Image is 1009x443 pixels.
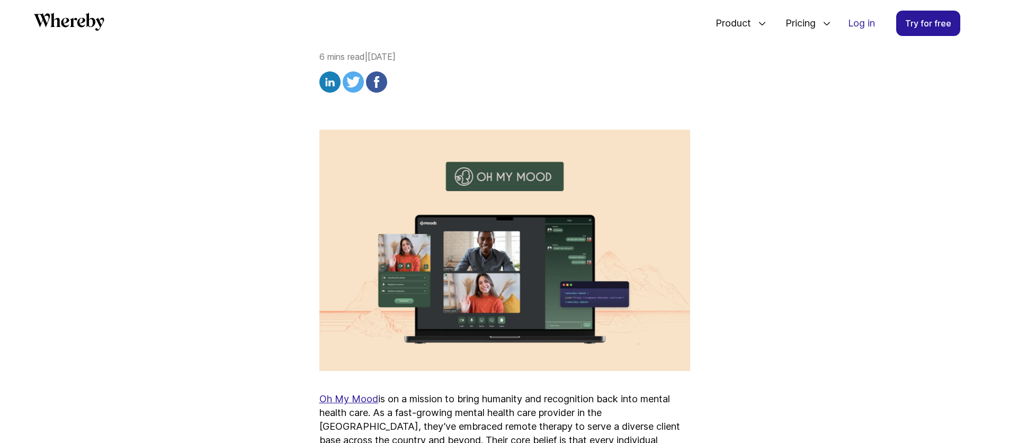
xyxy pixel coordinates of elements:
img: twitter [343,71,364,93]
img: linkedin [319,71,341,93]
div: 6 mins read | [DATE] [319,50,690,96]
a: Try for free [896,11,960,36]
span: Pricing [775,6,818,41]
a: Oh My Mood [319,393,378,404]
a: Whereby [34,13,104,34]
svg: Whereby [34,13,104,31]
a: Log in [840,11,883,35]
img: facebook [366,71,387,93]
span: Product [705,6,754,41]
